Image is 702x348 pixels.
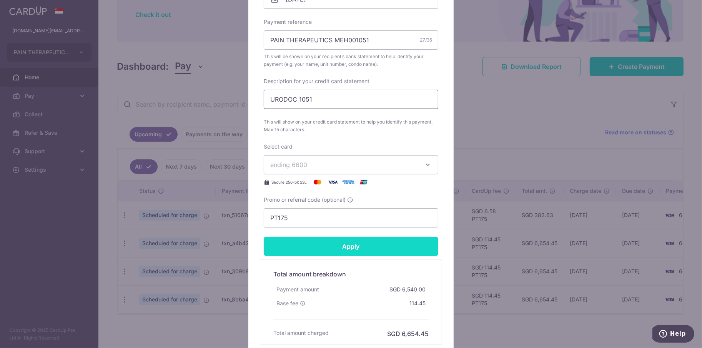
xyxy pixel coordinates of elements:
img: American Express [341,177,356,187]
iframe: Opens a widget where you can find more information [652,325,694,344]
img: Mastercard [310,177,325,187]
label: Description for your credit card statement [264,77,369,85]
button: ending 6600 [264,155,438,174]
h5: Total amount breakdown [273,269,429,279]
h6: Total amount charged [273,329,329,337]
label: Payment reference [264,18,312,26]
div: Payment amount [273,283,322,296]
span: Base fee [276,299,298,307]
img: UnionPay [356,177,371,187]
span: ending 6600 [270,161,307,169]
label: Select card [264,143,293,151]
span: This will be shown on your recipient’s bank statement to help identify your payment (e.g. your na... [264,53,438,68]
h6: SGD 6,654.45 [387,329,429,338]
input: Apply [264,237,438,256]
span: This will show on your credit card statement to help you identify this payment. Max 15 characters. [264,118,438,134]
img: Visa [325,177,341,187]
span: Secure 256-bit SSL [271,179,307,185]
div: SGD 6,540.00 [386,283,429,296]
span: Promo or referral code (optional) [264,196,346,204]
div: 114.45 [406,296,429,310]
div: 27/35 [420,36,432,44]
